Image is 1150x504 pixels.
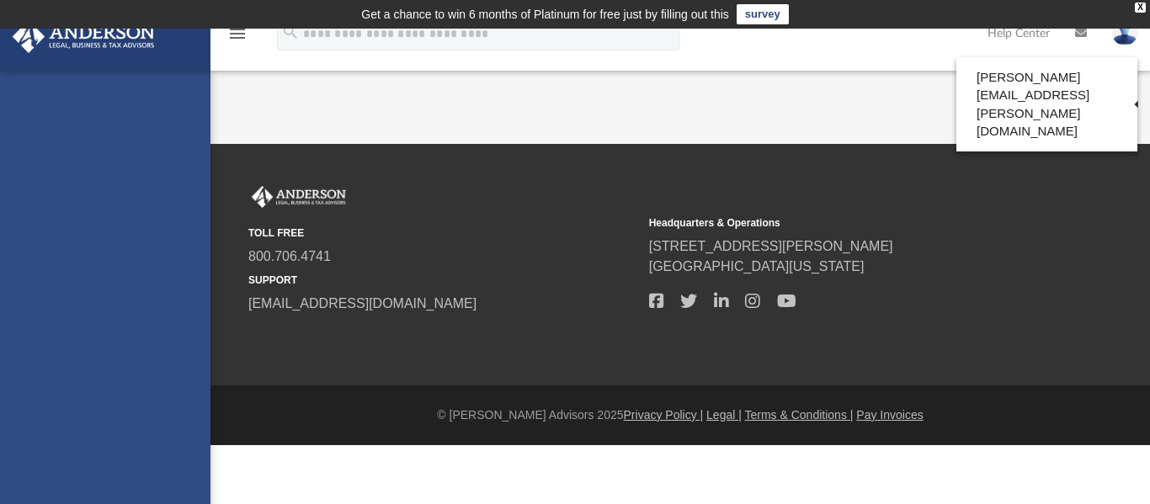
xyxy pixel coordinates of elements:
a: menu [227,32,248,44]
a: [STREET_ADDRESS][PERSON_NAME] [649,239,893,253]
a: Terms & Conditions | [745,408,854,422]
a: [PERSON_NAME][EMAIL_ADDRESS][PERSON_NAME][DOMAIN_NAME] [956,61,1137,147]
a: 800.706.4741 [248,249,331,263]
img: Anderson Advisors Platinum Portal [8,20,160,53]
a: survey [737,4,789,24]
img: User Pic [1112,21,1137,45]
i: search [281,23,300,41]
a: Pay Invoices [856,408,923,422]
a: Legal | [706,408,742,422]
a: Privacy Policy | [624,408,704,422]
i: menu [227,24,248,44]
small: SUPPORT [248,273,637,288]
small: TOLL FREE [248,225,637,241]
img: Anderson Advisors Platinum Portal [248,186,349,208]
a: [EMAIL_ADDRESS][DOMAIN_NAME] [248,296,477,310]
div: © [PERSON_NAME] Advisors 2025 [210,406,1150,424]
small: Headquarters & Operations [649,215,1038,231]
a: [GEOGRAPHIC_DATA][US_STATE] [649,259,865,273]
div: close [1135,3,1146,13]
div: Get a chance to win 6 months of Platinum for free just by filling out this [361,4,729,24]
